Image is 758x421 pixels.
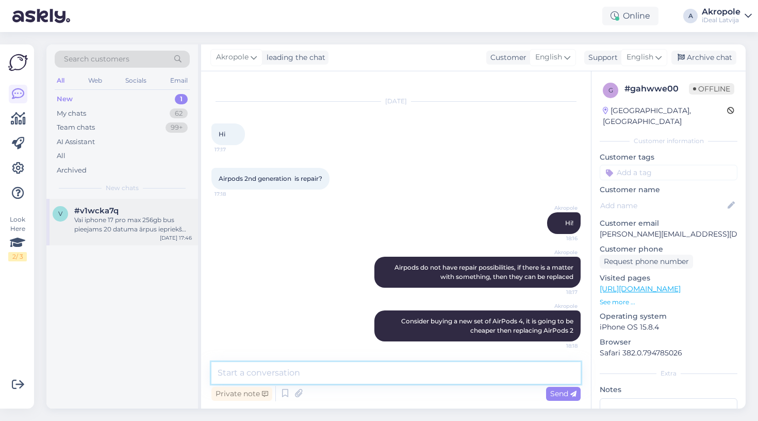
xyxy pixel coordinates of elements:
span: Airpods do not have repair possibilities, if there is a matter with something, then they can be r... [394,263,575,280]
div: Socials [123,74,149,87]
p: iPhone OS 15.8.4 [600,322,737,333]
span: g [608,86,613,94]
span: Hi [219,130,225,138]
div: iDeal Latvija [702,16,740,24]
div: Look Here [8,215,27,261]
a: [URL][DOMAIN_NAME] [600,284,681,293]
input: Add name [600,200,726,211]
div: 62 [170,108,188,119]
div: All [57,151,65,161]
p: Customer tags [600,152,737,163]
p: Customer phone [600,244,737,255]
div: Private note [211,387,272,401]
input: Add a tag [600,165,737,180]
span: 17:18 [215,190,253,198]
div: leading the chat [262,52,325,63]
span: 17:17 [215,146,253,153]
span: #v1wcka7q [74,206,119,215]
div: Support [584,52,618,63]
p: Visited pages [600,273,737,284]
span: English [627,52,653,63]
div: Archived [57,165,87,176]
span: Consider buying a new set of AirPods 4, it is going to be cheaper then replacing AirPods 2 [401,317,575,334]
div: Online [602,7,658,25]
span: Hi! [565,219,573,227]
span: English [535,52,562,63]
p: Notes [600,384,737,395]
span: Search customers [64,54,129,65]
div: Team chats [57,122,95,133]
div: [GEOGRAPHIC_DATA], [GEOGRAPHIC_DATA] [603,105,727,127]
p: Browser [600,337,737,348]
span: Akropole [539,204,578,212]
div: Email [168,74,190,87]
div: 99+ [166,122,188,133]
div: Vai iphone 17 pro max 256gb bus pieejams 20 datuma ārpus iepriekš pasūtīšanas [74,215,192,234]
p: Operating system [600,311,737,322]
span: 18:18 [539,342,578,350]
div: AI Assistant [57,137,95,147]
span: Akropole [539,248,578,256]
span: 18:16 [539,235,578,242]
div: Akropole [702,8,740,16]
a: AkropoleiDeal Latvija [702,8,752,24]
div: # gahwwe00 [624,83,689,95]
span: Akropole [539,302,578,310]
span: v [58,210,62,217]
div: Archive chat [671,51,736,65]
div: A [683,9,698,23]
div: Extra [600,369,737,378]
span: Send [550,389,576,398]
div: Web [86,74,104,87]
div: Customer [486,52,526,63]
div: My chats [57,108,86,119]
div: [DATE] [211,97,581,106]
div: 2 / 3 [8,252,27,261]
span: New chats [106,183,139,193]
p: Customer name [600,184,737,195]
span: Airpods 2nd generation is repair? [219,175,322,182]
img: Askly Logo [8,53,28,72]
p: [PERSON_NAME][EMAIL_ADDRESS][DOMAIN_NAME] [600,229,737,240]
p: Safari 382.0.794785026 [600,348,737,358]
span: Akropole [216,52,249,63]
p: See more ... [600,298,737,307]
span: 18:17 [539,288,578,296]
p: Customer email [600,218,737,229]
div: Request phone number [600,255,693,269]
div: 1 [175,94,188,104]
div: All [55,74,67,87]
span: Offline [689,83,734,95]
div: [DATE] 17:46 [160,234,192,242]
div: Customer information [600,136,737,146]
div: New [57,94,73,104]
